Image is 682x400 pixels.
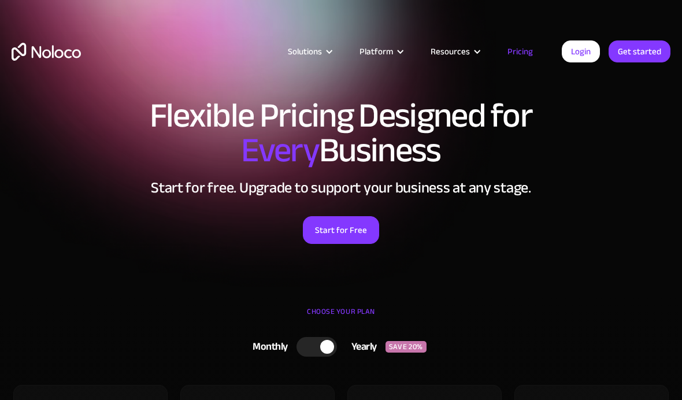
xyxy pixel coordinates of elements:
[416,44,493,59] div: Resources
[493,44,547,59] a: Pricing
[609,40,670,62] a: Get started
[345,44,416,59] div: Platform
[562,40,600,62] a: Login
[288,44,322,59] div: Solutions
[337,338,386,355] div: Yearly
[12,43,81,61] a: home
[303,216,379,244] a: Start for Free
[238,338,296,355] div: Monthly
[241,118,319,183] span: Every
[12,303,670,332] div: CHOOSE YOUR PLAN
[273,44,345,59] div: Solutions
[431,44,470,59] div: Resources
[359,44,393,59] div: Platform
[386,341,427,353] div: SAVE 20%
[12,179,670,197] h2: Start for free. Upgrade to support your business at any stage.
[12,98,670,168] h1: Flexible Pricing Designed for Business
